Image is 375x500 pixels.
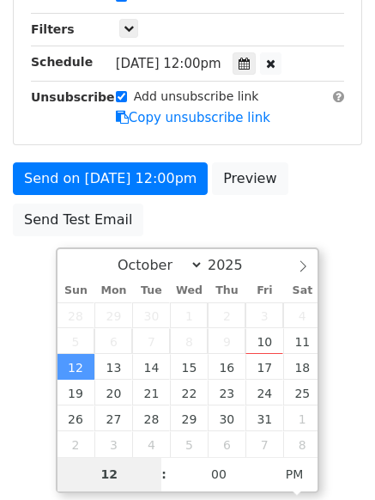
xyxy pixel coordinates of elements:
span: October 20, 2025 [94,380,132,405]
span: October 18, 2025 [283,354,321,380]
input: Year [203,257,265,273]
span: Sun [57,285,95,296]
span: September 29, 2025 [94,302,132,328]
span: Click to toggle [271,457,318,491]
span: October 14, 2025 [132,354,170,380]
span: October 12, 2025 [57,354,95,380]
span: October 2, 2025 [208,302,245,328]
span: October 13, 2025 [94,354,132,380]
strong: Filters [31,22,75,36]
span: [DATE] 12:00pm [116,56,221,71]
span: September 28, 2025 [57,302,95,328]
input: Hour [57,457,162,491]
span: October 9, 2025 [208,328,245,354]
span: October 7, 2025 [132,328,170,354]
span: October 11, 2025 [283,328,321,354]
a: Preview [212,162,287,195]
span: October 6, 2025 [94,328,132,354]
a: Copy unsubscribe link [116,110,270,125]
strong: Unsubscribe [31,90,115,104]
span: November 4, 2025 [132,431,170,457]
span: November 1, 2025 [283,405,321,431]
span: October 8, 2025 [170,328,208,354]
span: October 15, 2025 [170,354,208,380]
span: October 23, 2025 [208,380,245,405]
span: Mon [94,285,132,296]
span: October 27, 2025 [94,405,132,431]
span: October 3, 2025 [245,302,283,328]
span: October 10, 2025 [245,328,283,354]
span: October 21, 2025 [132,380,170,405]
span: November 2, 2025 [57,431,95,457]
input: Minute [166,457,271,491]
iframe: Chat Widget [289,418,375,500]
span: October 25, 2025 [283,380,321,405]
span: October 16, 2025 [208,354,245,380]
span: Fri [245,285,283,296]
span: October 31, 2025 [245,405,283,431]
span: November 3, 2025 [94,431,132,457]
span: October 22, 2025 [170,380,208,405]
strong: Schedule [31,55,93,69]
span: September 30, 2025 [132,302,170,328]
span: October 19, 2025 [57,380,95,405]
span: Thu [208,285,245,296]
span: Tue [132,285,170,296]
span: October 26, 2025 [57,405,95,431]
span: October 28, 2025 [132,405,170,431]
a: Send on [DATE] 12:00pm [13,162,208,195]
a: Send Test Email [13,204,143,236]
span: November 6, 2025 [208,431,245,457]
label: Add unsubscribe link [134,88,259,106]
span: October 24, 2025 [245,380,283,405]
span: October 29, 2025 [170,405,208,431]
span: October 30, 2025 [208,405,245,431]
span: November 5, 2025 [170,431,208,457]
span: Wed [170,285,208,296]
span: October 17, 2025 [245,354,283,380]
span: October 1, 2025 [170,302,208,328]
span: October 5, 2025 [57,328,95,354]
span: November 8, 2025 [283,431,321,457]
span: November 7, 2025 [245,431,283,457]
span: : [161,457,166,491]
span: Sat [283,285,321,296]
span: October 4, 2025 [283,302,321,328]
